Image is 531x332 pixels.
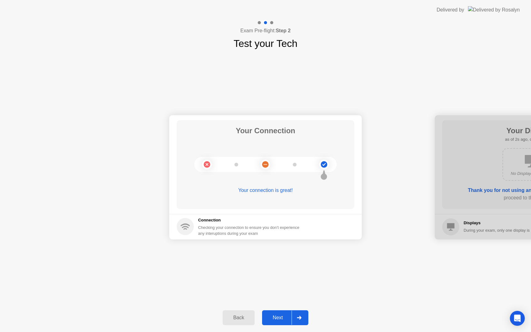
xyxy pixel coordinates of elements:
[510,311,525,326] div: Open Intercom Messenger
[198,217,303,223] h5: Connection
[198,225,303,236] div: Checking your connection to ensure you don’t experience any interuptions during your exam
[437,6,464,14] div: Delivered by
[234,36,297,51] h1: Test your Tech
[240,27,291,34] h4: Exam Pre-flight:
[225,315,253,321] div: Back
[223,310,255,325] button: Back
[236,125,295,136] h1: Your Connection
[264,315,292,321] div: Next
[262,310,308,325] button: Next
[177,187,354,194] div: Your connection is great!
[276,28,291,33] b: Step 2
[468,6,520,13] img: Delivered by Rosalyn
